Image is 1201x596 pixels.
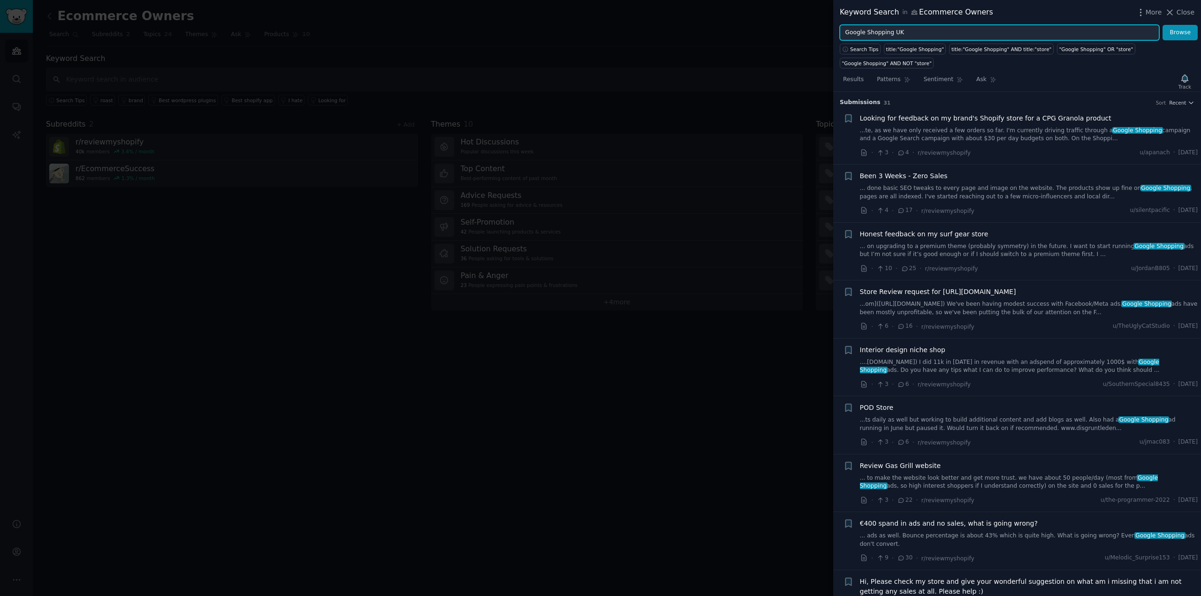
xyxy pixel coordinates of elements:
span: [DATE] [1178,149,1198,157]
span: Google Shopping [1134,532,1185,539]
a: Sentiment [920,72,966,91]
span: POD Store [860,403,894,413]
span: 3 [876,149,888,157]
span: in [902,8,907,17]
span: 16 [897,322,912,331]
span: Google Shopping [1112,127,1163,134]
button: Recent [1169,99,1194,106]
a: ...te, as we have only received a few orders so far. I'm currently driving traffic through aGoogl... [860,127,1198,143]
span: Google Shopping [1121,301,1172,307]
span: u/JordanB805 [1131,264,1170,273]
span: 3 [876,380,888,389]
span: Google Shopping [1140,185,1191,191]
span: [DATE] [1178,264,1198,273]
span: r/reviewmyshopify [921,497,974,504]
span: · [1173,206,1175,215]
div: title:"Google Shopping" AND title:"store" [951,46,1051,53]
button: Search Tips [840,44,881,54]
div: Sort [1156,99,1166,106]
span: · [892,148,894,158]
a: Review Gas Grill website [860,461,941,471]
span: r/reviewmyshopify [918,381,971,388]
span: Google Shopping [1133,243,1184,249]
button: More [1136,8,1162,17]
span: r/reviewmyshopify [918,150,971,156]
span: [DATE] [1178,322,1198,331]
span: · [871,206,873,216]
a: title:"Google Shopping" AND title:"store" [949,44,1053,54]
span: Results [843,75,864,84]
span: [DATE] [1178,554,1198,562]
a: ....[DOMAIN_NAME]) I did 11k in [DATE] in revenue with an adspend of approximately 1000$ withGoog... [860,358,1198,375]
span: 30 [897,554,912,562]
span: · [871,495,873,505]
span: [DATE] [1178,206,1198,215]
a: Interior design niche shop [860,345,945,355]
div: "Google Shopping" AND NOT "store" [842,60,932,67]
span: u/apanach [1140,149,1170,157]
a: ... on upgrading to a premium theme (probably symmetry) in the future. I want to start runningGoo... [860,242,1198,259]
span: r/reviewmyshopify [925,265,978,272]
span: · [892,322,894,332]
span: r/reviewmyshopify [921,555,974,562]
span: · [896,264,897,273]
span: u/the-programmer-2022 [1101,496,1170,505]
span: 4 [876,206,888,215]
span: Submission s [840,98,881,107]
span: Patterns [877,75,900,84]
span: [DATE] [1178,496,1198,505]
span: Search Tips [850,46,879,53]
span: r/reviewmyshopify [918,439,971,446]
div: Keyword Search Ecommerce Owners [840,7,993,18]
span: · [1173,380,1175,389]
span: 9 [876,554,888,562]
input: Try a keyword related to your business [840,25,1159,41]
a: Been 3 Weeks - Zero Sales [860,171,948,181]
a: ... to make the website look better and get more trust. we have about 50 people/day (most fromGoo... [860,474,1198,490]
span: r/reviewmyshopify [921,208,974,214]
span: · [892,379,894,389]
span: · [1173,496,1175,505]
span: · [871,264,873,273]
span: u/Melodic_Surprise153 [1105,554,1170,562]
a: Looking for feedback on my brand's Shopify store for a CPG Granola product [860,113,1111,123]
span: · [916,553,918,563]
span: · [916,322,918,332]
span: · [871,148,873,158]
a: ... done basic SEO tweaks to every page and image on the website. The products show up fine onGoo... [860,184,1198,201]
a: Ask [973,72,1000,91]
span: 10 [876,264,892,273]
span: Recent [1169,99,1186,106]
span: More [1146,8,1162,17]
span: · [1173,322,1175,331]
span: u/TheUglyCatStudio [1113,322,1170,331]
span: 3 [876,496,888,505]
span: · [871,322,873,332]
span: · [1173,264,1175,273]
span: u/jmac083 [1140,438,1170,446]
span: Google Shopping [1118,416,1169,423]
span: · [1173,554,1175,562]
span: 22 [897,496,912,505]
span: · [912,438,914,447]
a: ... ads as well. Bounce percentage is about 43% which is quite high. What is going wrong? EvenGoo... [860,532,1198,548]
a: €400 spand in ads and no sales, what is going wrong? [860,519,1038,528]
span: · [871,553,873,563]
span: · [912,148,914,158]
a: title:"Google Shopping" [884,44,946,54]
span: 31 [884,100,891,106]
span: Close [1177,8,1194,17]
div: title:"Google Shopping" [886,46,944,53]
a: Store Review request for [URL][DOMAIN_NAME] [860,287,1016,297]
span: · [912,379,914,389]
span: · [892,495,894,505]
a: Patterns [874,72,913,91]
span: [DATE] [1178,380,1198,389]
div: "Google Shopping" OR "store" [1059,46,1133,53]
